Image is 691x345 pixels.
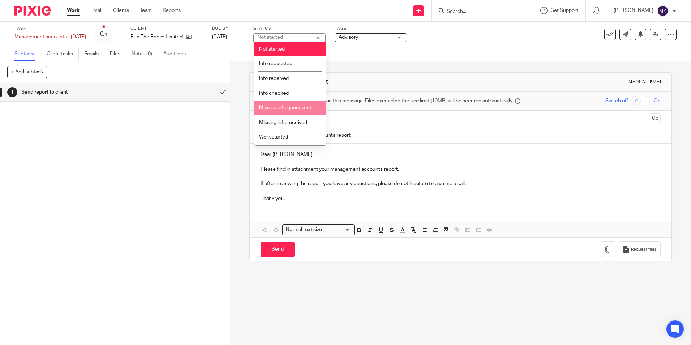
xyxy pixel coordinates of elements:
div: Not started [257,35,283,40]
span: Switch off [605,97,628,105]
a: Files [110,47,126,61]
span: Secure the attachments in this message. Files exceeding the size limit (10MB) will be secured aut... [271,97,513,105]
a: Team [140,7,152,14]
span: Info checked [259,91,289,96]
a: Client tasks [47,47,79,61]
p: Run The Booze Limited [130,33,183,41]
p: Please find in attachment your management accounts report. [261,166,660,173]
label: Tags [335,26,407,31]
a: Reports [163,7,181,14]
div: 1 [7,87,17,97]
span: Not started [259,47,285,52]
span: Missing info query sent [259,105,312,110]
button: Cc [650,113,661,124]
p: Thank you. [261,195,660,202]
span: Info received [259,76,289,81]
span: Request files [631,247,657,252]
a: Clients [113,7,129,14]
p: [PERSON_NAME] [614,7,653,14]
label: Task [14,26,86,31]
span: Info requested [259,61,292,66]
input: Search for option [324,226,350,234]
a: Notes (0) [132,47,158,61]
small: /1 [103,33,107,37]
div: Manual email [628,79,664,85]
h1: Send report to client [272,78,476,86]
label: Status [253,26,326,31]
a: Emails [84,47,104,61]
div: 0 [100,30,107,38]
a: Email [90,7,102,14]
span: Missing info received [259,120,307,125]
a: Subtasks [14,47,41,61]
span: Work started [259,135,288,140]
p: If after reviewing the report you have any questions, please do not hesitate to give me a call. [261,180,660,187]
button: Request files [619,241,661,257]
h1: Send report to client [21,87,146,98]
p: Dear [PERSON_NAME], [261,151,660,158]
a: Audit logs [163,47,191,61]
div: Management accounts - August 2025 [14,33,86,41]
span: Advisory [339,35,358,40]
span: Get Support [550,8,578,13]
div: Management accounts - [DATE] [14,33,86,41]
a: Work [67,7,80,14]
span: On [654,97,661,105]
img: Pixie [14,6,51,16]
input: Send [261,242,295,257]
input: Search [446,9,511,15]
label: Client [130,26,203,31]
button: + Add subtask [7,66,47,78]
img: svg%3E [657,5,669,17]
span: [DATE] [212,34,227,39]
div: Search for option [282,224,355,235]
label: Due by [212,26,244,31]
span: Normal text size [284,226,323,234]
